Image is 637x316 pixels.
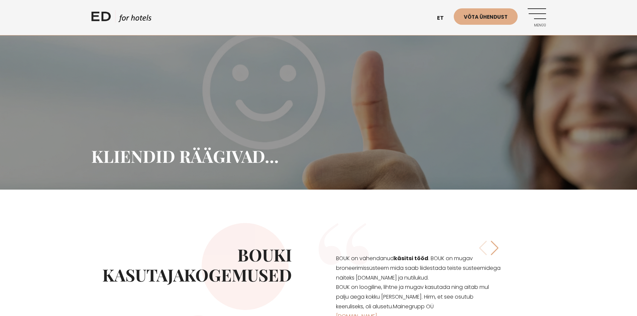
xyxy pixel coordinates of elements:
[454,8,518,25] a: Võta ühendust
[394,254,428,262] strong: käsitsi tööd
[91,245,292,285] h2: BOUKi kasutajakogemused
[91,10,151,27] a: ED HOTELS
[434,10,454,26] a: et
[490,241,499,255] div: Next slide
[91,145,279,167] span: Kliendid räägivad…
[528,23,546,27] span: Menüü
[528,8,546,27] a: Menüü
